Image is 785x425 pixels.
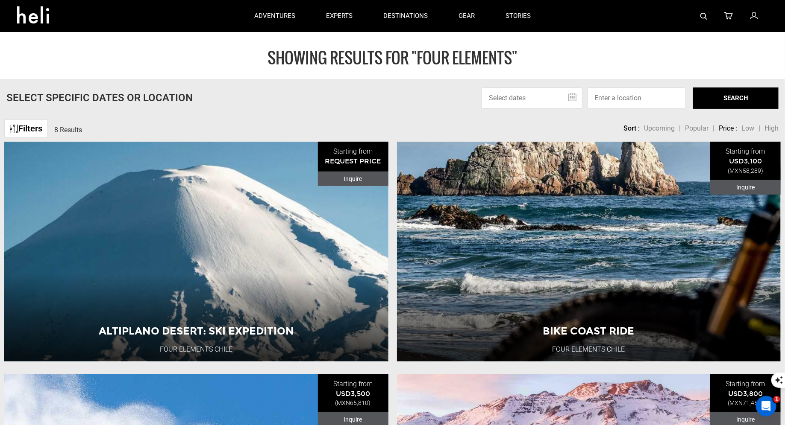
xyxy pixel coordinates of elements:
li: Price : [719,124,737,134]
span: Low [741,124,754,132]
input: Enter a location [588,87,686,109]
p: experts [326,12,353,20]
iframe: Intercom live chat [756,396,776,416]
li: Sort : [623,124,640,134]
img: btn-icon.svg [10,125,18,133]
li: | [759,124,760,134]
li: | [679,124,681,134]
p: Select Specific Dates Or Location [6,90,193,105]
button: SEARCH [693,87,779,109]
a: Filters [4,119,48,138]
span: Popular [685,124,709,132]
span: 8 Results [54,126,82,134]
li: | [713,124,714,134]
p: destinations [383,12,428,20]
p: adventures [254,12,295,20]
span: High [764,124,779,132]
img: search-bar-icon.svg [700,13,707,20]
input: Select dates [482,87,582,109]
span: Upcoming [644,124,675,132]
